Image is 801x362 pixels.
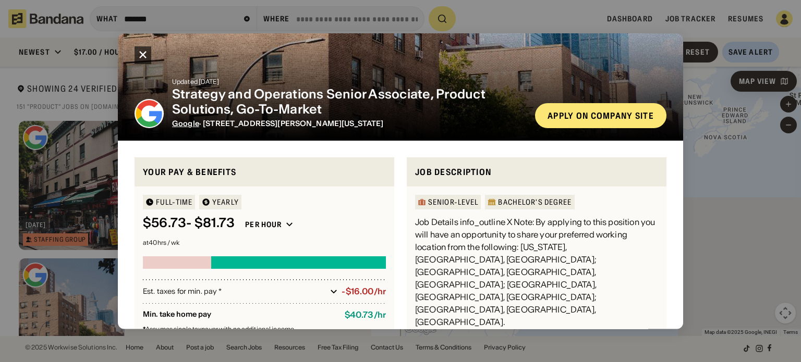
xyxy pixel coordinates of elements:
div: at 40 hrs / wk [143,240,386,246]
div: Your pay & benefits [143,166,386,179]
div: Senior-Level [428,199,478,206]
div: -$16.00/hr [342,287,386,297]
div: $ 40.73 / hr [345,310,386,320]
div: Job Description [415,166,658,179]
div: Assumes single taxpayer with no additional income [143,327,386,333]
div: $ 56.73 - $81.73 [143,216,235,231]
div: Min. take home pay [143,310,336,320]
div: Strategy and Operations Senior Associate, Product Solutions, Go-To-Market [172,88,527,118]
div: Per hour [245,220,282,230]
div: Job Details info_outline X Note: By applying to this position you will have an opportunity to sha... [415,216,658,329]
div: Est. taxes for min. pay * [143,286,326,297]
span: Google [172,119,199,128]
div: Updated [DATE] [172,79,527,85]
img: Google logo [135,99,164,128]
div: YEARLY [212,199,239,206]
div: Full-time [156,199,192,206]
div: Apply on company site [548,111,654,120]
div: Bachelor's Degree [498,199,572,206]
div: · [STREET_ADDRESS][PERSON_NAME][US_STATE] [172,119,527,128]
